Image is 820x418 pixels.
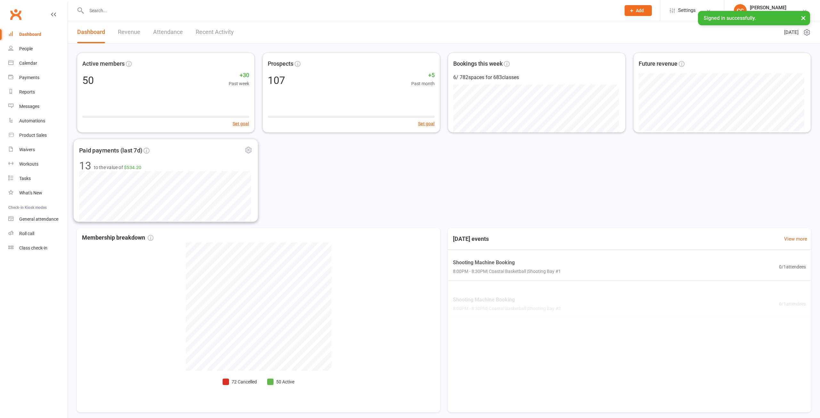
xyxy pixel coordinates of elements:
[19,245,47,250] div: Class check-in
[19,231,34,236] div: Roll call
[8,70,68,85] a: Payments
[8,56,68,70] a: Calendar
[779,263,806,270] span: 0 / 1 attendees
[124,165,141,170] span: $534.20
[85,6,616,15] input: Search...
[268,75,285,86] div: 107
[734,4,747,17] div: CC
[453,380,561,388] span: Shooting Machine Booking
[639,59,677,69] span: Future revenue
[82,233,153,242] span: Membership breakdown
[268,59,293,69] span: Prospects
[453,73,620,82] div: 6 / 782 spaces for 683 classes
[453,325,561,334] span: Shooting Machine Booking
[19,61,37,66] div: Calendar
[19,217,58,222] div: General attendance
[19,176,31,181] div: Tasks
[19,118,45,123] div: Automations
[79,146,142,155] span: Paid payments (last 7d)
[19,75,39,80] div: Payments
[453,296,561,304] span: Shooting Machine Booking
[8,99,68,114] a: Messages
[453,407,561,415] span: Shooting Machine Booking
[453,353,561,361] span: Shooting Machine Booking
[678,3,696,18] span: Settings
[636,8,644,13] span: Add
[82,59,125,69] span: Active members
[750,11,787,16] div: Coastal Basketball
[779,300,806,307] span: 0 / 1 attendees
[453,258,561,267] span: Shooting Machine Booking
[19,46,33,51] div: People
[19,89,35,94] div: Reports
[196,21,234,43] a: Recent Activity
[19,147,35,152] div: Waivers
[8,241,68,255] a: Class kiosk mode
[411,71,435,80] span: +5
[8,212,68,226] a: General attendance kiosk mode
[411,80,435,87] span: Past month
[418,120,435,127] button: Set goal
[453,59,503,69] span: Bookings this week
[8,157,68,171] a: Workouts
[19,32,41,37] div: Dashboard
[750,5,787,11] div: [PERSON_NAME]
[625,5,652,16] button: Add
[453,335,561,342] span: 8:30PM - 9:00PM | Coastal Basketball | Shooting Bay #1
[8,128,68,143] a: Product Sales
[79,160,91,171] div: 13
[8,186,68,200] a: What's New
[704,15,756,21] span: Signed in successfully.
[223,378,257,385] li: 72 Cancelled
[19,190,42,195] div: What's New
[453,305,561,312] span: 8:00PM - 8:30PM | Coastal Basketball | Shooting Bay #2
[8,143,68,157] a: Waivers
[8,85,68,99] a: Reports
[784,29,799,36] span: [DATE]
[784,235,807,243] a: View more
[153,21,183,43] a: Attendance
[779,357,806,365] span: 0 / 1 attendees
[453,268,561,275] span: 8:00PM - 8:30PM | Coastal Basketball | Shooting Bay #1
[82,75,94,86] div: 50
[448,233,494,245] h3: [DATE] events
[118,21,140,43] a: Revenue
[779,385,806,392] span: 0 / 1 attendees
[77,21,105,43] a: Dashboard
[229,80,249,87] span: Past week
[19,161,38,167] div: Workouts
[19,133,47,138] div: Product Sales
[19,104,39,109] div: Messages
[8,27,68,42] a: Dashboard
[8,226,68,241] a: Roll call
[8,171,68,186] a: Tasks
[779,330,806,337] span: 0 / 1 attendees
[8,42,68,56] a: People
[229,71,249,80] span: +30
[453,362,561,369] span: 8:30PM - 9:00PM | Coastal Basketball | Shooting Bay #2
[94,164,142,171] span: to the value of
[8,6,24,22] a: Clubworx
[453,389,561,396] span: 9:00PM - 9:30PM | Coastal Basketball | Shooting Bay #1
[798,11,809,25] button: ×
[233,120,249,127] button: Set goal
[8,114,68,128] a: Automations
[267,378,294,385] li: 50 Active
